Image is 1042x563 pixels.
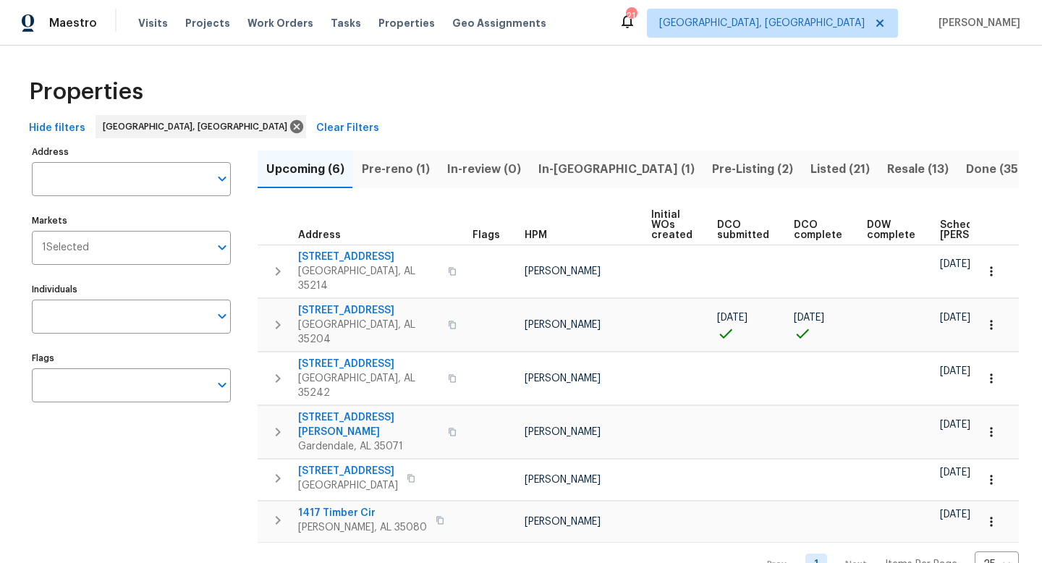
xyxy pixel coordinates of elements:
span: Maestro [49,16,97,30]
span: [GEOGRAPHIC_DATA] [298,478,398,493]
span: [GEOGRAPHIC_DATA], AL 35214 [298,264,439,293]
span: In-review (0) [447,159,521,179]
span: [PERSON_NAME] [525,475,601,485]
span: Properties [29,85,143,99]
span: [GEOGRAPHIC_DATA], AL 35204 [298,318,439,347]
span: Tasks [331,18,361,28]
span: Pre-reno (1) [362,159,430,179]
span: [STREET_ADDRESS] [298,464,398,478]
span: Hide filters [29,119,85,137]
label: Individuals [32,285,231,294]
span: [PERSON_NAME] [525,427,601,437]
span: [DATE] [794,313,824,323]
span: Done (359) [966,159,1030,179]
span: Clear Filters [316,119,379,137]
span: Initial WOs created [651,210,692,240]
span: [STREET_ADDRESS][PERSON_NAME] [298,410,439,439]
span: Address [298,230,341,240]
span: [DATE] [940,509,970,520]
span: [DATE] [940,467,970,478]
button: Open [212,375,232,395]
span: Listed (21) [810,159,870,179]
span: [DATE] [940,313,970,323]
button: Open [212,306,232,326]
span: [PERSON_NAME] [525,373,601,384]
span: DCO submitted [717,220,769,240]
span: HPM [525,230,547,240]
span: [DATE] [940,366,970,376]
span: [PERSON_NAME] [933,16,1020,30]
span: [STREET_ADDRESS] [298,303,439,318]
label: Address [32,148,231,156]
div: 21 [626,9,636,23]
span: [DATE] [940,259,970,269]
button: Open [212,237,232,258]
span: Projects [185,16,230,30]
span: [PERSON_NAME], AL 35080 [298,520,427,535]
span: Geo Assignments [452,16,546,30]
span: [PERSON_NAME] [525,320,601,330]
span: [DATE] [717,313,747,323]
span: D0W complete [867,220,915,240]
span: [DATE] [940,420,970,430]
span: [GEOGRAPHIC_DATA], AL 35242 [298,371,439,400]
span: Gardendale, AL 35071 [298,439,439,454]
label: Flags [32,354,231,363]
label: Markets [32,216,231,225]
span: In-[GEOGRAPHIC_DATA] (1) [538,159,695,179]
button: Hide filters [23,115,91,142]
span: [GEOGRAPHIC_DATA], [GEOGRAPHIC_DATA] [103,119,293,134]
span: 1 Selected [42,242,89,254]
span: Resale (13) [887,159,949,179]
span: [GEOGRAPHIC_DATA], [GEOGRAPHIC_DATA] [659,16,865,30]
span: Upcoming (6) [266,159,344,179]
button: Clear Filters [310,115,385,142]
span: Work Orders [247,16,313,30]
span: [STREET_ADDRESS] [298,250,439,264]
span: [PERSON_NAME] [525,517,601,527]
span: 1417 Timber Cir [298,506,427,520]
span: Flags [473,230,500,240]
span: Properties [378,16,435,30]
span: [PERSON_NAME] [525,266,601,276]
span: Pre-Listing (2) [712,159,793,179]
span: [STREET_ADDRESS] [298,357,439,371]
span: Visits [138,16,168,30]
button: Open [212,169,232,189]
span: Scheduled [PERSON_NAME] [940,220,1022,240]
span: DCO complete [794,220,842,240]
div: [GEOGRAPHIC_DATA], [GEOGRAPHIC_DATA] [96,115,306,138]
